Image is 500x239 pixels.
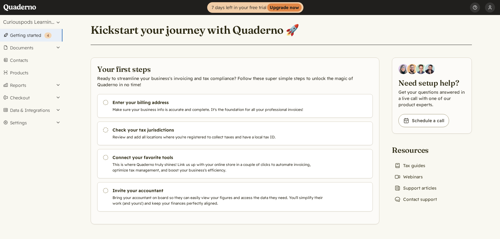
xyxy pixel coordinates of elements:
h3: Connect your favorite tools [112,154,326,161]
p: Review and add all locations where you're registered to collect taxes and have a local tax ID. [112,134,326,140]
a: Connect your favorite tools This is where Quaderno truly shines! Link us up with your online stor... [97,149,373,178]
p: Bring your accountant on board so they can easily view your figures and access the data they need... [112,195,326,206]
img: Jairo Fumero, Account Executive at Quaderno [407,64,417,74]
h1: Kickstart your journey with Quaderno 🚀 [91,23,299,37]
a: Tax guides [392,161,428,170]
h3: Enter your billing address [112,99,326,106]
p: Ready to streamline your business's invoicing and tax compliance? Follow these super simple steps... [97,75,373,88]
a: Enter your billing address Make sure your business info is accurate and complete. It's the founda... [97,94,373,118]
a: Invite your accountant Bring your accountant on board so they can easily view your figures and ac... [97,182,373,212]
a: Check your tax jurisdictions Review and add all locations where you're registered to collect taxe... [97,122,373,145]
a: Contact support [392,195,439,204]
strong: Upgrade now [267,3,302,12]
span: 4 [47,33,49,38]
h3: Check your tax jurisdictions [112,127,326,133]
p: This is where Quaderno truly shines! Link us up with your online store in a couple of clicks to a... [112,162,326,173]
h2: Your first steps [97,64,373,74]
p: Make sure your business info is accurate and complete. It's the foundation for all your professio... [112,107,326,112]
img: Javier Rubio, DevRel at Quaderno [425,64,435,74]
img: Ivo Oltmans, Business Developer at Quaderno [416,64,426,74]
h2: Need setup help? [398,78,465,88]
h3: Invite your accountant [112,187,326,194]
img: Diana Carrasco, Account Executive at Quaderno [398,64,408,74]
a: 7 days left in your free trialUpgrade now [207,2,303,13]
h2: Resources [392,145,439,155]
a: Schedule a call [398,114,449,127]
a: Support articles [392,184,439,192]
a: Webinars [392,172,425,181]
p: Get your questions answered in a live call with one of our product experts. [398,89,465,108]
